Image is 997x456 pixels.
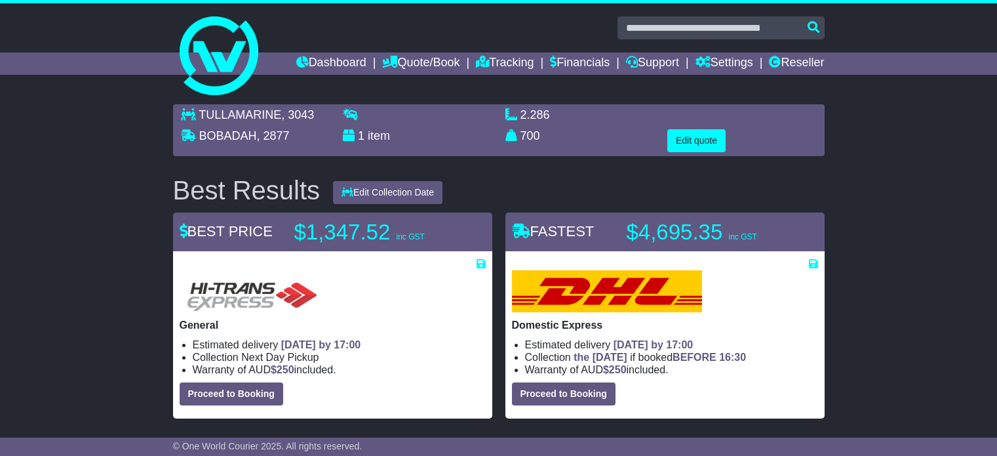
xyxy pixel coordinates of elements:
[193,351,486,363] li: Collection
[199,108,281,121] span: TULLAMARINE
[626,52,679,75] a: Support
[512,319,818,331] p: Domestic Express
[520,108,550,121] span: 2.286
[525,339,818,351] li: Estimated delivery
[281,108,314,121] span: , 3043
[512,270,702,312] img: DHL: Domestic Express
[271,364,294,375] span: $
[512,383,616,405] button: Proceed to Booking
[614,339,694,350] span: [DATE] by 17:00
[296,52,366,75] a: Dashboard
[166,176,327,205] div: Best Results
[719,352,746,363] span: 16:30
[193,339,486,351] li: Estimated delivery
[695,52,753,75] a: Settings
[525,363,818,376] li: Warranty of AUD included.
[603,364,627,375] span: $
[673,352,716,363] span: BEFORE
[574,352,746,363] span: if booked
[241,352,319,363] span: Next Day Pickup
[550,52,610,75] a: Financials
[667,129,726,152] button: Edit quote
[382,52,459,75] a: Quote/Book
[368,129,390,142] span: item
[333,181,442,204] button: Edit Collection Date
[358,129,364,142] span: 1
[281,339,361,350] span: [DATE] by 17:00
[609,364,627,375] span: 250
[520,129,540,142] span: 700
[277,364,294,375] span: 250
[396,232,424,241] span: inc GST
[180,383,283,405] button: Proceed to Booking
[199,129,257,142] span: BOBADAH
[193,363,486,376] li: Warranty of AUD included.
[180,270,323,312] img: HiTrans (Machship): General
[627,219,791,245] p: $4,695.35
[180,319,486,331] p: General
[180,223,273,239] span: BEST PRICE
[476,52,534,75] a: Tracking
[294,219,458,245] p: $1,347.52
[257,129,290,142] span: , 2877
[173,441,362,451] span: © One World Courier 2025. All rights reserved.
[728,232,756,241] span: inc GST
[512,223,595,239] span: FASTEST
[525,351,818,363] li: Collection
[769,52,824,75] a: Reseller
[574,352,627,363] span: the [DATE]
